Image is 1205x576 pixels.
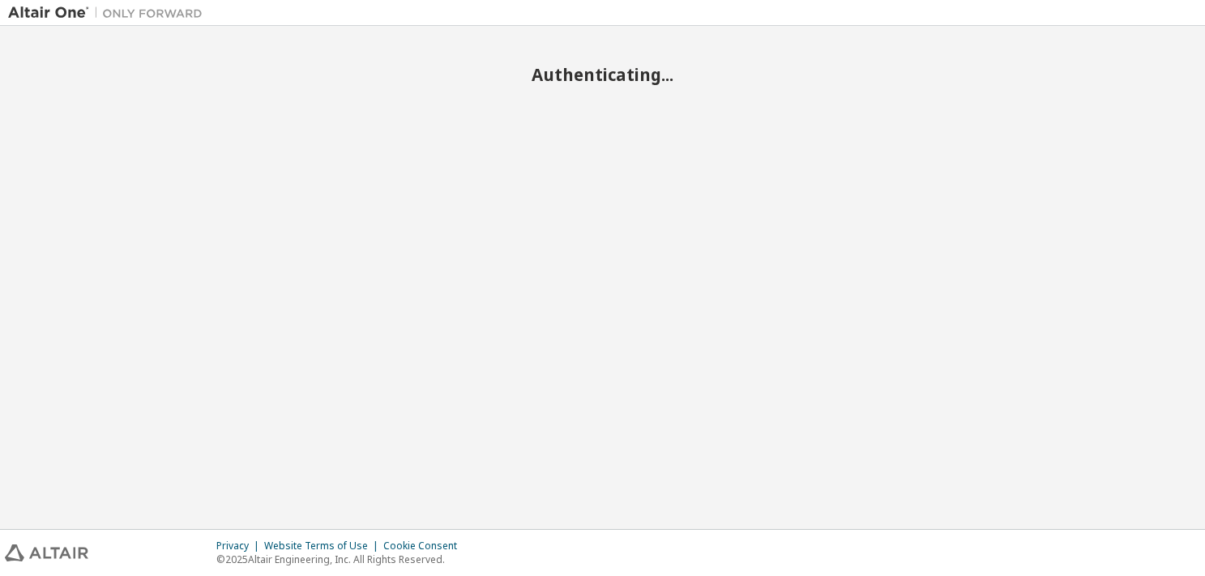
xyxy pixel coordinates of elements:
img: Altair One [8,5,211,21]
p: © 2025 Altair Engineering, Inc. All Rights Reserved. [216,553,467,566]
img: altair_logo.svg [5,544,88,561]
div: Website Terms of Use [264,540,383,553]
div: Cookie Consent [383,540,467,553]
div: Privacy [216,540,264,553]
h2: Authenticating... [8,64,1197,85]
